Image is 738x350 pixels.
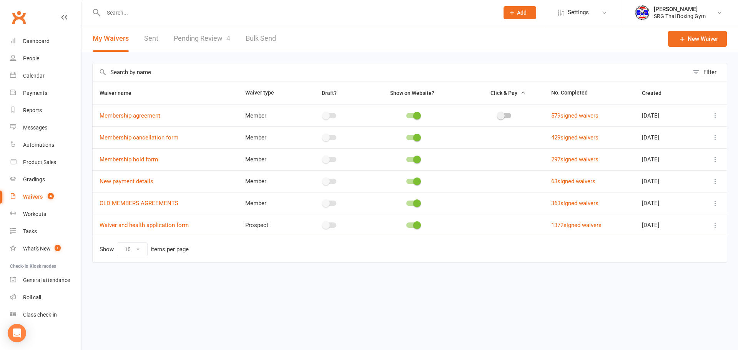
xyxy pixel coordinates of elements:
[10,136,81,154] a: Automations
[315,88,345,98] button: Draft?
[100,200,178,207] a: OLD MEMBERS AGREEMENTS
[8,324,26,342] div: Open Intercom Messenger
[689,63,727,81] button: Filter
[10,33,81,50] a: Dashboard
[23,176,45,182] div: Gradings
[10,272,81,289] a: General attendance kiosk mode
[490,90,517,96] span: Click & Pay
[642,90,670,96] span: Created
[635,105,694,126] td: [DATE]
[226,34,230,42] span: 4
[10,206,81,223] a: Workouts
[23,159,56,165] div: Product Sales
[642,88,670,98] button: Created
[635,5,650,20] img: thumb_image1718682644.png
[23,124,47,131] div: Messages
[10,154,81,171] a: Product Sales
[10,85,81,102] a: Payments
[635,192,694,214] td: [DATE]
[517,10,527,16] span: Add
[23,277,70,283] div: General attendance
[635,126,694,148] td: [DATE]
[635,170,694,192] td: [DATE]
[568,4,589,21] span: Settings
[23,245,51,252] div: What's New
[10,67,81,85] a: Calendar
[238,192,299,214] td: Member
[10,289,81,306] a: Roll call
[10,188,81,206] a: Waivers 4
[238,105,299,126] td: Member
[10,171,81,188] a: Gradings
[48,193,54,199] span: 4
[635,214,694,236] td: [DATE]
[100,242,189,256] div: Show
[23,38,50,44] div: Dashboard
[703,68,716,77] div: Filter
[101,7,494,18] input: Search...
[174,25,230,52] a: Pending Review4
[238,126,299,148] td: Member
[390,90,434,96] span: Show on Website?
[100,178,153,185] a: New payment details
[23,211,46,217] div: Workouts
[238,148,299,170] td: Member
[668,31,727,47] a: New Waiver
[23,312,57,318] div: Class check-in
[100,90,140,96] span: Waiver name
[10,50,81,67] a: People
[238,81,299,105] th: Waiver type
[100,112,160,119] a: Membership agreement
[10,306,81,323] a: Class kiosk mode
[23,107,42,113] div: Reports
[238,170,299,192] td: Member
[246,25,276,52] a: Bulk Send
[551,222,602,229] a: 1372signed waivers
[23,55,39,61] div: People
[100,88,140,98] button: Waiver name
[144,25,158,52] a: Sent
[23,90,47,96] div: Payments
[55,245,61,251] span: 1
[23,294,41,300] div: Roll call
[23,194,43,200] div: Waivers
[93,63,689,81] input: Search by name
[151,246,189,253] div: items per page
[93,25,129,52] button: My Waivers
[654,6,706,13] div: [PERSON_NAME]
[23,142,54,148] div: Automations
[100,222,189,229] a: Waiver and health application form
[551,200,598,207] a: 363signed waivers
[10,119,81,136] a: Messages
[544,81,635,105] th: No. Completed
[23,228,37,234] div: Tasks
[10,223,81,240] a: Tasks
[551,156,598,163] a: 297signed waivers
[654,13,706,20] div: SRG Thai Boxing Gym
[100,156,158,163] a: Membership hold form
[10,240,81,257] a: What's New1
[551,134,598,141] a: 429signed waivers
[383,88,443,98] button: Show on Website?
[238,214,299,236] td: Prospect
[322,90,337,96] span: Draft?
[23,73,45,79] div: Calendar
[100,134,178,141] a: Membership cancellation form
[504,6,536,19] button: Add
[635,148,694,170] td: [DATE]
[551,112,598,119] a: 579signed waivers
[10,102,81,119] a: Reports
[484,88,526,98] button: Click & Pay
[9,8,28,27] a: Clubworx
[551,178,595,185] a: 63signed waivers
